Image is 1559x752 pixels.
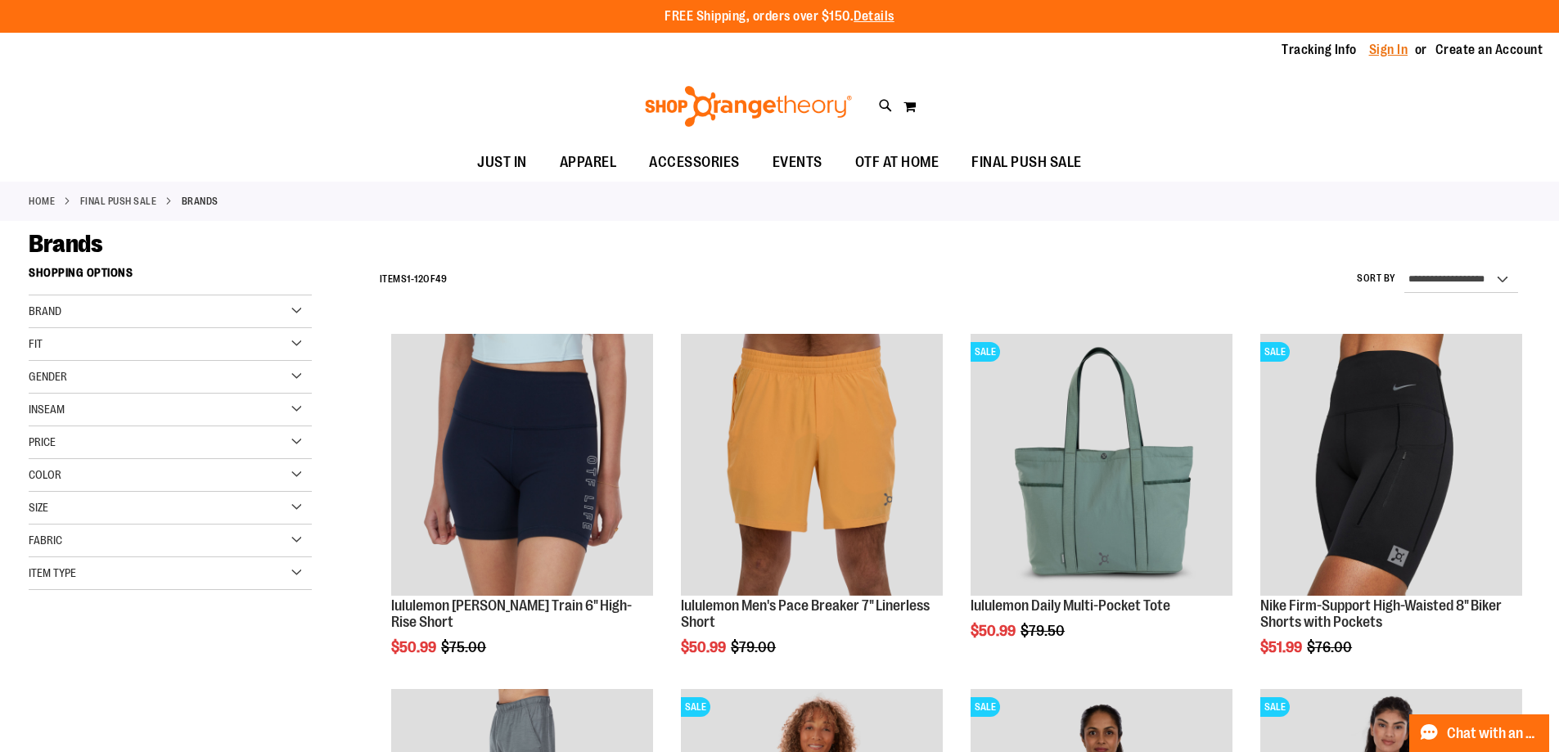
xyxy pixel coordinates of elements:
[1260,597,1502,630] a: Nike Firm-Support High-Waisted 8" Biker Shorts with Pockets
[681,697,710,717] span: SALE
[681,639,728,655] span: $50.99
[29,370,67,383] span: Gender
[971,342,1000,362] span: SALE
[29,403,65,416] span: Inseam
[29,230,102,258] span: Brands
[29,468,61,481] span: Color
[971,697,1000,717] span: SALE
[854,9,894,24] a: Details
[1282,41,1357,59] a: Tracking Info
[773,144,822,181] span: EVENTS
[1260,342,1290,362] span: SALE
[29,566,76,579] span: Item Type
[29,501,48,514] span: Size
[955,144,1098,181] a: FINAL PUSH SALE
[461,144,543,182] a: JUST IN
[1409,714,1550,752] button: Chat with an Expert
[1357,272,1396,286] label: Sort By
[380,267,448,292] h2: Items - of
[649,144,740,181] span: ACCESSORIES
[673,326,951,696] div: product
[633,144,756,182] a: ACCESSORIES
[681,334,943,596] img: Product image for lululemon Pace Breaker Short 7in Linerless
[1260,697,1290,717] span: SALE
[971,623,1018,639] span: $50.99
[391,597,632,630] a: lululemon [PERSON_NAME] Train 6" High-Rise Short
[543,144,633,182] a: APPAREL
[971,144,1082,181] span: FINAL PUSH SALE
[29,337,43,350] span: Fit
[414,273,423,285] span: 12
[391,334,653,596] img: Product image for lululemon Wunder Train 6" High-Rise Short
[391,639,439,655] span: $50.99
[971,334,1232,598] a: lululemon Daily Multi-Pocket ToteSALE
[731,639,778,655] span: $79.00
[441,639,489,655] span: $75.00
[855,144,939,181] span: OTF AT HOME
[391,334,653,598] a: Product image for lululemon Wunder Train 6" High-Rise Short
[435,273,447,285] span: 49
[29,435,56,448] span: Price
[971,597,1170,614] a: lululemon Daily Multi-Pocket Tote
[1307,639,1354,655] span: $76.00
[29,534,62,547] span: Fabric
[1435,41,1543,59] a: Create an Account
[642,86,854,127] img: Shop Orangetheory
[29,194,55,209] a: Home
[29,304,61,317] span: Brand
[681,334,943,598] a: Product image for lululemon Pace Breaker Short 7in Linerless
[560,144,617,181] span: APPAREL
[407,273,411,285] span: 1
[1252,326,1530,696] div: product
[1260,334,1522,598] a: Product image for Nike Firm-Support High-Waisted 8in Biker Shorts with PocketsSALE
[383,326,661,696] div: product
[182,194,219,209] strong: Brands
[29,259,312,295] strong: Shopping Options
[1021,623,1067,639] span: $79.50
[681,597,930,630] a: lululemon Men's Pace Breaker 7" Linerless Short
[665,7,894,26] p: FREE Shipping, orders over $150.
[756,144,839,182] a: EVENTS
[1260,334,1522,596] img: Product image for Nike Firm-Support High-Waisted 8in Biker Shorts with Pockets
[962,326,1241,681] div: product
[971,334,1232,596] img: lululemon Daily Multi-Pocket Tote
[80,194,157,209] a: FINAL PUSH SALE
[477,144,527,181] span: JUST IN
[1260,639,1304,655] span: $51.99
[1369,41,1408,59] a: Sign In
[1447,726,1539,741] span: Chat with an Expert
[839,144,956,182] a: OTF AT HOME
